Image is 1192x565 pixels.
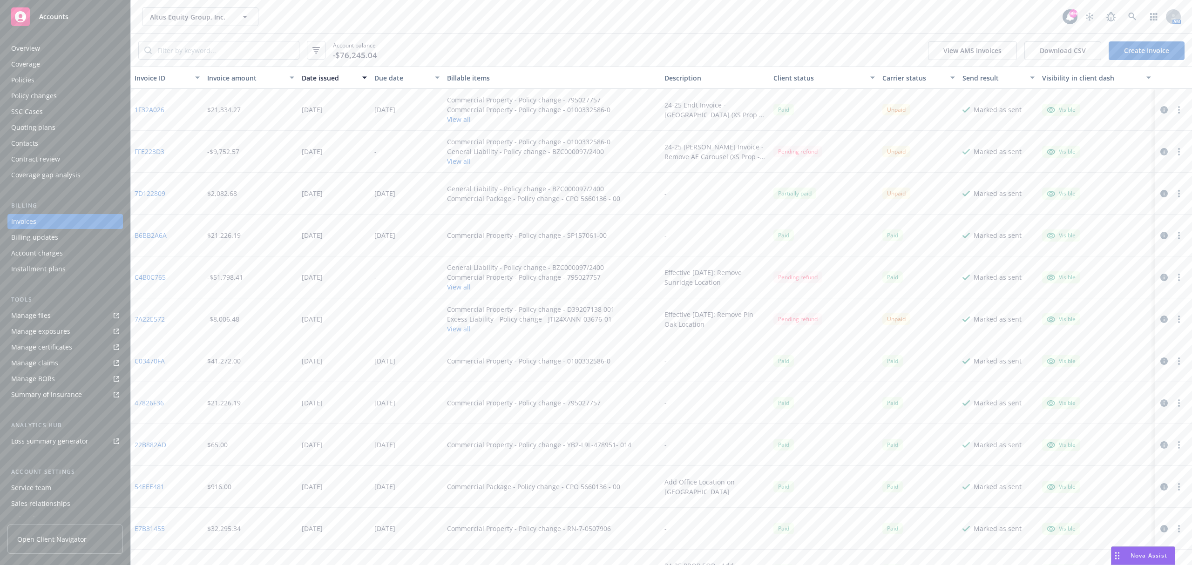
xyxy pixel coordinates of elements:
[7,104,123,119] a: SSC Cases
[135,230,167,240] a: B6BB2A6A
[882,355,903,367] div: Paid
[131,67,203,89] button: Invoice ID
[773,229,794,241] span: Paid
[879,67,959,89] button: Carrier status
[447,314,615,324] div: Excess Liability - Policy change - JTI24XANN-03676-01
[1047,106,1076,114] div: Visible
[135,147,164,156] a: FFE223D3
[773,481,794,492] div: Paid
[7,57,123,72] a: Coverage
[374,356,395,366] div: [DATE]
[7,246,123,261] a: Account charges
[661,67,770,89] button: Description
[302,356,323,366] div: [DATE]
[1111,546,1175,565] button: Nova Assist
[882,313,910,325] div: Unpaid
[302,314,323,324] div: [DATE]
[333,49,377,61] span: -$76,245.04
[17,534,87,544] span: Open Client Navigator
[11,104,43,119] div: SSC Cases
[773,439,794,451] div: Paid
[11,120,55,135] div: Quoting plans
[302,230,323,240] div: [DATE]
[207,105,241,114] div: $21,334.27
[664,188,667,198] div: -
[664,100,766,120] div: 24-25 Endt Invoice - [GEOGRAPHIC_DATA] (XS Prop - [GEOGRAPHIC_DATA], [GEOGRAPHIC_DATA], [GEOGRAPH...
[1111,547,1123,565] div: Drag to move
[447,114,610,124] button: View all
[11,168,81,182] div: Coverage gap analysis
[7,371,123,386] a: Manage BORs
[447,194,620,203] div: Commercial Package - Policy change - CPO 5660136 - 00
[302,440,323,450] div: [DATE]
[1080,7,1099,26] a: Stop snowing
[11,57,40,72] div: Coverage
[882,271,903,283] span: Paid
[664,142,766,161] div: 24-25 [PERSON_NAME] Invoice - Remove AE Carousel (XS Prop - Kinsale, [GEOGRAPHIC_DATA] & [GEOGRAP...
[447,356,610,366] div: Commercial Property - Policy change - 0100332586-0
[1123,7,1142,26] a: Search
[882,481,903,492] span: Paid
[882,439,903,451] div: Paid
[447,440,631,450] div: Commercial Property - Policy change - YB2-L9L-478951- 014
[207,230,241,240] div: $21,226.19
[974,398,1022,408] div: Marked as sent
[11,41,40,56] div: Overview
[773,188,816,199] div: Partially paid
[447,184,620,194] div: General Liability - Policy change - BZC000097/2400
[664,477,766,497] div: Add Office Location on [GEOGRAPHIC_DATA]
[135,440,166,450] a: 22B882AD
[974,524,1022,533] div: Marked as sent
[374,482,395,491] div: [DATE]
[302,188,323,198] div: [DATE]
[371,67,443,89] button: Due date
[135,73,190,83] div: Invoice ID
[207,440,228,450] div: $65.00
[882,229,903,241] div: Paid
[11,512,65,527] div: Related accounts
[773,146,822,157] div: Pending refund
[773,104,794,115] span: Paid
[135,314,165,324] a: 7A22E572
[302,105,323,114] div: [DATE]
[7,356,123,370] a: Manage claims
[135,356,165,366] a: C03470FA
[374,147,377,156] div: -
[770,67,879,89] button: Client status
[1047,189,1076,198] div: Visible
[7,512,123,527] a: Related accounts
[962,73,1025,83] div: Send result
[1047,525,1076,533] div: Visible
[773,313,822,325] div: Pending refund
[664,73,766,83] div: Description
[447,230,607,240] div: Commercial Property - Policy change - SP157061-00
[882,523,903,534] span: Paid
[302,73,357,83] div: Date issued
[443,67,661,89] button: Billable items
[1024,41,1101,60] button: Download CSV
[7,120,123,135] a: Quoting plans
[447,95,610,105] div: Commercial Property - Policy change - 795027757
[11,88,57,103] div: Policy changes
[7,88,123,103] a: Policy changes
[7,201,123,210] div: Billing
[447,324,615,334] button: View all
[135,188,165,198] a: 7D122809
[1109,41,1185,60] a: Create Invoice
[207,147,239,156] div: -$9,752.57
[974,147,1022,156] div: Marked as sent
[135,398,164,408] a: 47826F36
[374,105,395,114] div: [DATE]
[447,262,604,272] div: General Liability - Policy change - BZC000097/2400
[11,152,60,167] div: Contract review
[135,105,164,114] a: 1F32A026
[207,356,241,366] div: $41,272.00
[11,308,51,323] div: Manage files
[447,524,611,533] div: Commercial Property - Policy change - RN-7-0507906
[302,398,323,408] div: [DATE]
[447,147,610,156] div: General Liability - Policy change - BZC000097/2400
[882,188,910,199] div: Unpaid
[7,496,123,511] a: Sales relationships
